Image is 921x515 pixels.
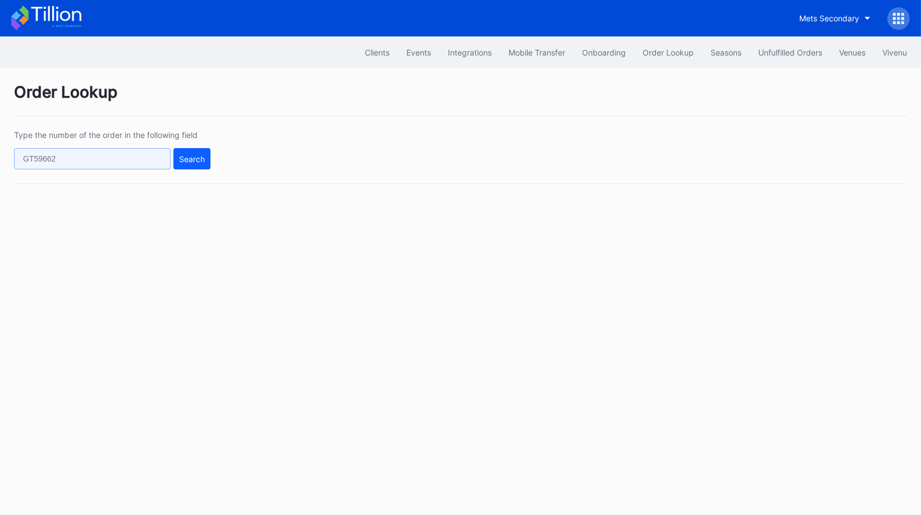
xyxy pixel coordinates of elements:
[14,130,210,140] div: Type the number of the order in the following field
[758,48,822,57] div: Unfulfilled Orders
[365,48,390,57] div: Clients
[799,13,859,23] div: Mets Secondary
[179,154,205,164] div: Search
[500,42,574,63] button: Mobile Transfer
[173,148,210,169] button: Search
[582,48,626,57] div: Onboarding
[839,48,865,57] div: Venues
[750,42,831,63] button: Unfulfilled Orders
[874,42,915,63] button: Vivenu
[439,42,500,63] button: Integrations
[791,8,879,29] button: Mets Secondary
[643,48,694,57] div: Order Lookup
[882,48,907,57] div: Vivenu
[574,42,634,63] button: Onboarding
[448,48,492,57] div: Integrations
[508,48,565,57] div: Mobile Transfer
[14,82,907,116] div: Order Lookup
[356,42,398,63] button: Clients
[398,42,439,63] button: Events
[831,42,874,63] button: Venues
[634,42,702,63] button: Order Lookup
[711,48,741,57] div: Seasons
[406,48,431,57] div: Events
[702,42,750,63] button: Seasons
[14,148,171,169] input: GT59662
